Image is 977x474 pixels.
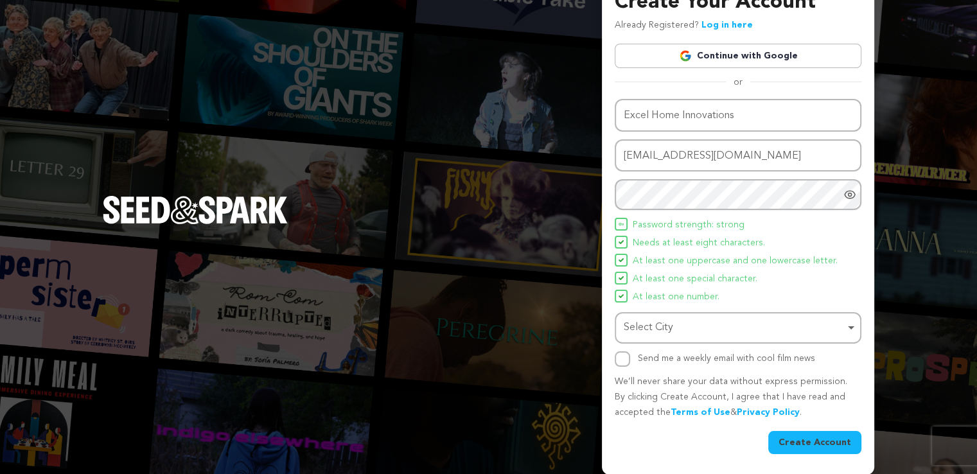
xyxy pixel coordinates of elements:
[679,49,692,62] img: Google logo
[615,374,861,420] p: We’ll never share your data without express permission. By clicking Create Account, I agree that ...
[624,319,845,337] div: Select City
[633,254,838,269] span: At least one uppercase and one lowercase letter.
[615,99,861,132] input: Name
[768,431,861,454] button: Create Account
[633,236,765,251] span: Needs at least eight characters.
[843,188,856,201] a: Show password as plain text. Warning: this will display your password on the screen.
[615,139,861,172] input: Email address
[737,408,800,417] a: Privacy Policy
[619,294,624,299] img: Seed&Spark Icon
[726,76,750,89] span: or
[619,276,624,281] img: Seed&Spark Icon
[701,21,753,30] a: Log in here
[615,44,861,68] a: Continue with Google
[619,258,624,263] img: Seed&Spark Icon
[633,290,719,305] span: At least one number.
[671,408,730,417] a: Terms of Use
[103,196,288,250] a: Seed&Spark Homepage
[619,240,624,245] img: Seed&Spark Icon
[103,196,288,224] img: Seed&Spark Logo
[619,222,624,227] img: Seed&Spark Icon
[615,18,753,33] p: Already Registered?
[633,272,757,287] span: At least one special character.
[633,218,744,233] span: Password strength: strong
[638,354,815,363] label: Send me a weekly email with cool film news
